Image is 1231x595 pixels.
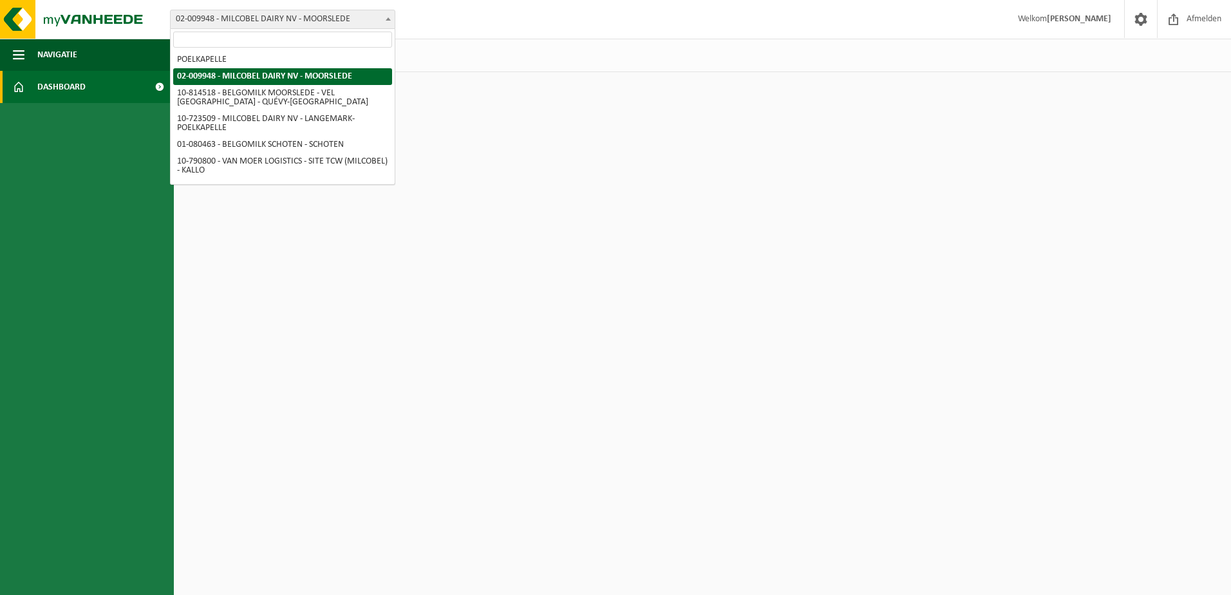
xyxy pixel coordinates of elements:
span: 02-009948 - MILCOBEL DAIRY NV - MOORSLEDE [170,10,395,29]
li: 01-080463 - BELGOMILK SCHOTEN - SCHOTEN [173,137,392,153]
li: 10-723509 - MILCOBEL DAIRY NV - LANGEMARK-POELKAPELLE [173,111,392,137]
strong: [PERSON_NAME] [1047,14,1111,24]
li: 10-814518 - BELGOMILK MOORSLEDE - VEL [GEOGRAPHIC_DATA] - QUÉVY-[GEOGRAPHIC_DATA] [173,85,392,111]
span: 02-009948 - MILCOBEL DAIRY NV - MOORSLEDE [171,10,395,28]
span: Dashboard [37,71,86,103]
li: 02-009948 - MILCOBEL DAIRY NV - MOORSLEDE [173,68,392,85]
span: Navigatie [37,39,77,71]
li: 02-009949 - MILCOBEL DAIRY NV - LANGEMARK-POELKAPELLE [173,42,392,68]
li: 10-826795 - MILCOBEL - [PERSON_NAME] - POPERINGE [173,179,392,196]
li: 10-790800 - VAN MOER LOGISTICS - SITE TCW (MILCOBEL) - KALLO [173,153,392,179]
